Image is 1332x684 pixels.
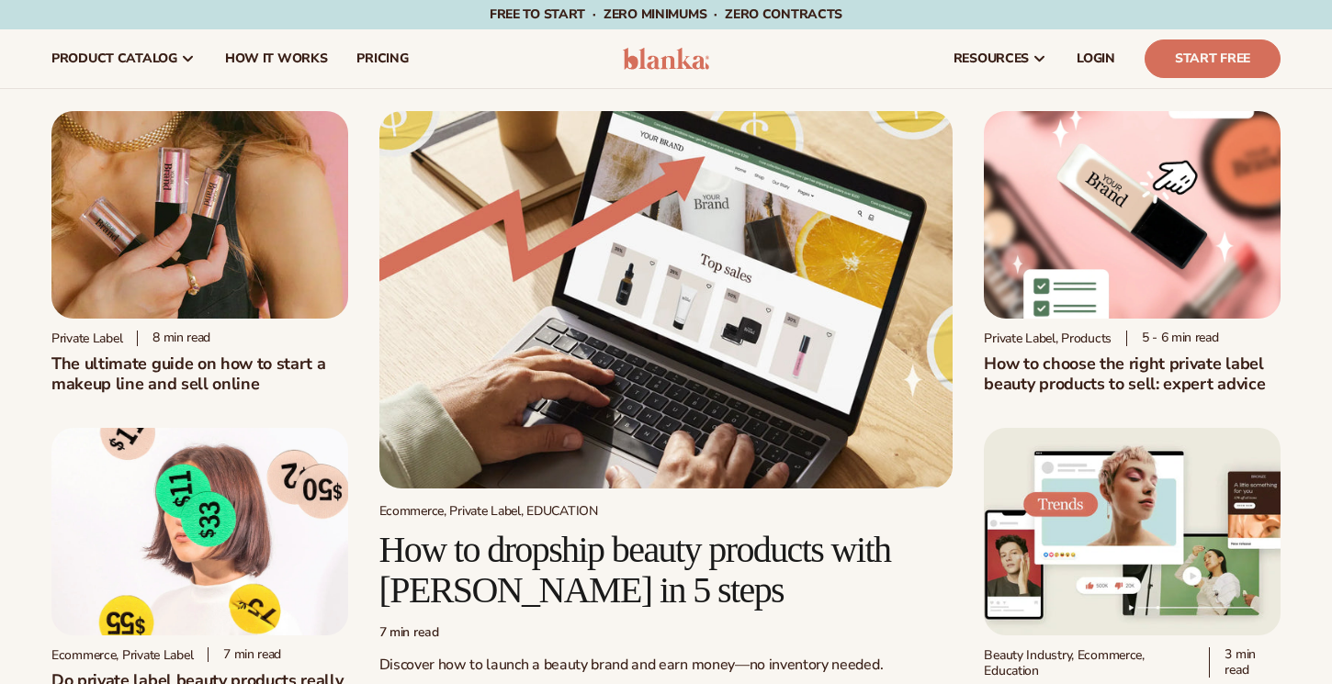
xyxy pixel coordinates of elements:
[379,656,954,675] p: Discover how to launch a beauty brand and earn money—no inventory needed.
[984,111,1281,319] img: Private Label Beauty Products Click
[1062,29,1130,88] a: LOGIN
[1209,647,1281,678] div: 3 min read
[984,331,1112,346] div: Private Label, Products
[51,51,177,66] span: product catalog
[208,647,281,663] div: 7 min read
[984,428,1281,635] img: Social media trends this week (Updated weekly)
[356,51,408,66] span: pricing
[984,647,1194,678] div: Beauty Industry, Ecommerce, Education
[210,29,343,88] a: How It Works
[1145,39,1281,78] a: Start Free
[1126,331,1219,346] div: 5 - 6 min read
[984,353,1281,394] h2: How to choose the right private label beauty products to sell: expert advice
[51,428,348,635] img: Profitability of private label company
[51,111,348,319] img: Person holding branded make up with a solid pink background
[1077,51,1115,66] span: LOGIN
[379,530,954,611] h2: How to dropship beauty products with [PERSON_NAME] in 5 steps
[939,29,1062,88] a: resources
[984,111,1281,394] a: Private Label Beauty Products Click Private Label, Products 5 - 6 min readHow to choose the right...
[51,331,122,346] div: Private label
[37,29,210,88] a: product catalog
[490,6,842,23] span: Free to start · ZERO minimums · ZERO contracts
[379,111,954,488] img: Growing money with ecommerce
[137,331,210,346] div: 8 min read
[51,647,193,663] div: Ecommerce, Private Label
[225,51,328,66] span: How It Works
[954,51,1029,66] span: resources
[379,625,954,641] div: 7 min read
[51,111,348,394] a: Person holding branded make up with a solid pink background Private label 8 min readThe ultimate ...
[379,503,954,519] div: Ecommerce, Private Label, EDUCATION
[342,29,423,88] a: pricing
[623,48,710,70] img: logo
[51,353,348,394] h1: The ultimate guide on how to start a makeup line and sell online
